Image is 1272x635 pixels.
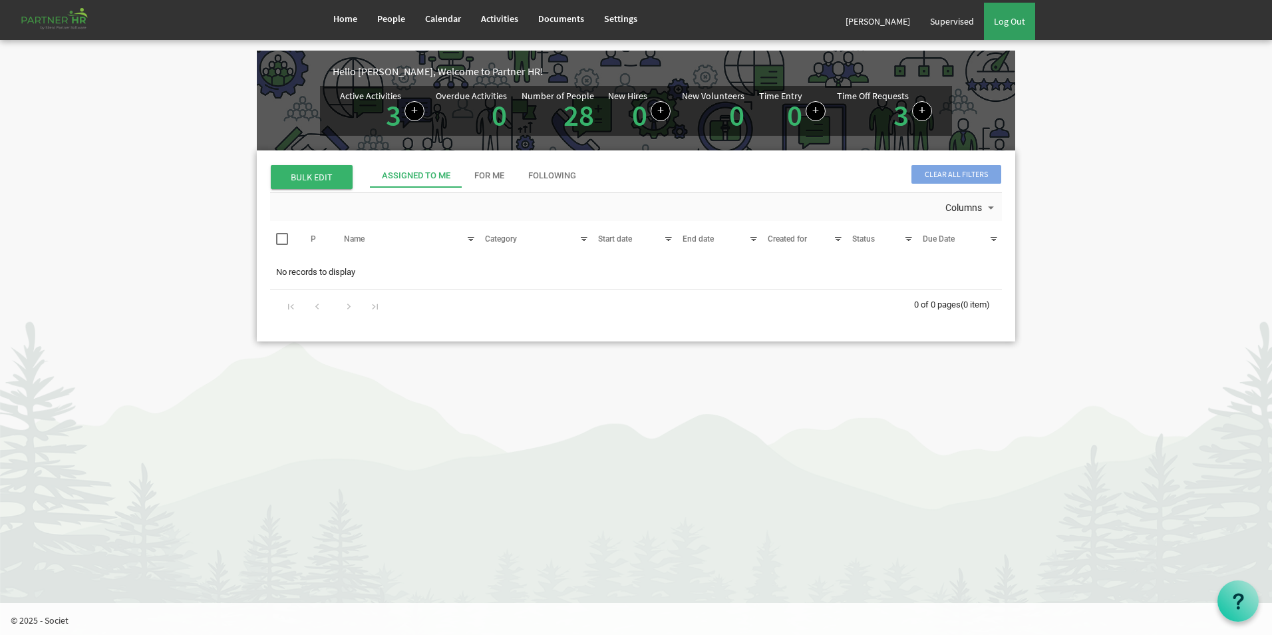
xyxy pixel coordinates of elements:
span: (0 item) [961,300,990,310]
div: New Volunteers [682,91,744,101]
div: Following [528,170,576,182]
div: For Me [474,170,504,182]
div: Number of People [522,91,594,101]
a: 3 [893,97,909,134]
span: Status [852,234,875,244]
a: 28 [563,97,594,134]
div: Overdue Activities [436,91,507,101]
span: Calendar [425,13,461,25]
span: People [377,13,405,25]
p: © 2025 - Societ [11,614,1272,627]
span: Settings [604,13,637,25]
a: 0 [632,97,647,134]
a: Supervised [920,3,984,40]
a: 3 [386,97,401,134]
div: tab-header [370,164,1102,188]
span: Home [333,13,357,25]
div: Time Entry [759,91,802,101]
span: 0 of 0 pages [914,300,961,310]
span: Clear all filters [911,165,1001,184]
span: P [311,234,316,244]
div: Number of Time Entries [759,91,826,130]
span: Category [485,234,517,244]
div: Go to first page [282,296,300,315]
a: [PERSON_NAME] [836,3,920,40]
a: 0 [787,97,802,134]
span: Documents [538,13,584,25]
div: Go to next page [340,296,358,315]
div: Go to previous page [308,296,326,315]
div: New Hires [608,91,647,101]
div: 0 of 0 pages (0 item) [914,290,1002,317]
a: Log hours [806,101,826,121]
div: Hello [PERSON_NAME], Welcome to Partner HR! [333,64,1015,79]
div: Number of active time off requests [837,91,932,130]
td: No records to display [270,260,1002,285]
div: Number of active Activities in Partner HR [340,91,424,130]
span: End date [683,234,714,244]
span: Created for [768,234,807,244]
div: People hired in the last 7 days [608,91,671,130]
span: Due Date [923,234,955,244]
div: Assigned To Me [382,170,450,182]
div: Active Activities [340,91,401,101]
a: 0 [492,97,507,134]
a: Add new person to Partner HR [651,101,671,121]
div: Time Off Requests [837,91,909,101]
span: Activities [481,13,518,25]
a: Log Out [984,3,1035,40]
button: Columns [943,200,1000,217]
div: Columns [943,193,1000,221]
span: BULK EDIT [271,165,353,189]
div: Go to last page [366,296,384,315]
a: Create a new Activity [404,101,424,121]
a: 0 [729,97,744,134]
span: Start date [598,234,632,244]
a: Create a new time off request [912,101,932,121]
span: Name [344,234,365,244]
span: Supervised [930,15,974,27]
div: Total number of active people in Partner HR [522,91,597,130]
span: Columns [944,200,983,216]
div: Volunteer hired in the last 7 days [682,91,748,130]
div: Activities assigned to you for which the Due Date is passed [436,91,510,130]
